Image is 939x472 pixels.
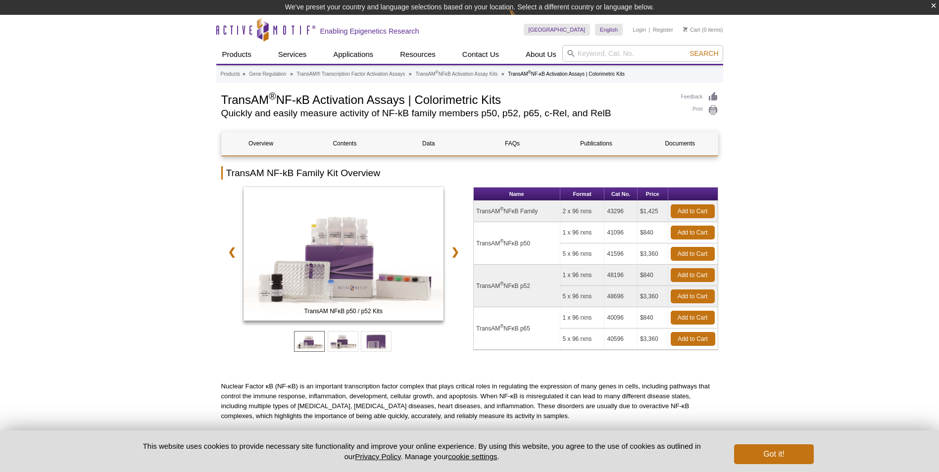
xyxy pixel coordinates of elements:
[216,45,257,64] a: Products
[633,26,646,33] a: Login
[638,243,668,265] td: $3,360
[734,444,813,464] button: Got it!
[500,238,503,244] sup: ®
[520,45,562,64] a: About Us
[456,45,505,64] a: Contact Us
[126,441,718,462] p: This website uses cookies to provide necessary site functionality and improve your online experie...
[474,265,560,307] td: TransAM NFκB p52
[508,71,625,77] li: TransAM NF-κB Activation Assays | Colorimetric Kits
[244,187,444,321] img: TransAM NFκB p50 / p52 Kits
[221,70,240,79] a: Products
[683,26,700,33] a: Cart
[560,201,605,222] td: 2 x 96 rxns
[604,243,637,265] td: 41596
[638,265,668,286] td: $840
[671,204,715,218] a: Add to Cart
[604,188,637,201] th: Cat No.
[474,222,560,265] td: TransAM NFκB p50
[638,222,668,243] td: $840
[681,105,718,116] a: Print
[638,188,668,201] th: Price
[500,324,503,329] sup: ®
[671,311,715,325] a: Add to Cart
[671,247,715,261] a: Add to Cart
[560,286,605,307] td: 5 x 96 rxns
[604,222,637,243] td: 41096
[638,201,668,222] td: $1,425
[327,45,379,64] a: Applications
[221,166,718,180] h2: TransAM NF-kB Family Kit Overview
[653,26,673,33] a: Register
[290,71,293,77] li: »
[560,265,605,286] td: 1 x 96 rxns
[409,71,412,77] li: »
[249,70,286,79] a: Gene Regulation
[649,24,650,36] li: |
[604,329,637,350] td: 40596
[638,329,668,350] td: $3,360
[638,307,668,329] td: $840
[221,109,671,118] h2: Quickly and easily measure activity of NF-kB family members p50, p52, p65, c-Rel, and RelB
[671,289,715,303] a: Add to Cart
[415,70,497,79] a: TransAM®NFκB Activation Assay Kits
[604,265,637,286] td: 48196
[560,329,605,350] td: 5 x 96 rxns
[305,132,384,155] a: Contents
[524,24,591,36] a: [GEOGRAPHIC_DATA]
[683,27,688,32] img: Your Cart
[604,201,637,222] td: 43296
[595,24,623,36] a: English
[671,268,715,282] a: Add to Cart
[389,132,468,155] a: Data
[560,243,605,265] td: 5 x 96 rxns
[394,45,442,64] a: Resources
[604,307,637,329] td: 40096
[355,452,400,461] a: Privacy Policy
[221,92,671,106] h1: TransAM NF-κB Activation Assays | Colorimetric Kits
[246,306,442,316] span: TransAM NFκB p50 / p52 Kits
[473,132,551,155] a: FAQs
[557,132,636,155] a: Publications
[272,45,313,64] a: Services
[436,70,439,75] sup: ®
[243,71,246,77] li: »
[445,240,466,263] a: ❯
[269,91,276,101] sup: ®
[509,7,535,31] img: Change Here
[500,206,503,212] sup: ®
[604,286,637,307] td: 48696
[690,49,718,57] span: Search
[560,307,605,329] td: 1 x 96 rxns
[683,24,723,36] li: (0 items)
[474,307,560,350] td: TransAM NFκB p65
[297,70,405,79] a: TransAM® Transcription Factor Activation Assays
[560,188,605,201] th: Format
[562,45,723,62] input: Keyword, Cat. No.
[671,226,715,239] a: Add to Cart
[244,187,444,324] a: TransAM NFκB p50 / p52 Kits
[560,222,605,243] td: 1 x 96 rxns
[500,281,503,286] sup: ®
[641,132,719,155] a: Documents
[501,71,504,77] li: »
[687,49,721,58] button: Search
[221,381,718,421] p: Nuclear Factor κB (NF-κB) is an important transcription factor complex that plays critical roles ...
[528,70,531,75] sup: ®
[320,27,419,36] h2: Enabling Epigenetics Research
[474,188,560,201] th: Name
[222,132,300,155] a: Overview
[671,332,715,346] a: Add to Cart
[638,286,668,307] td: $3,360
[448,452,497,461] button: cookie settings
[681,92,718,102] a: Feedback
[474,201,560,222] td: TransAM NFκB Family
[221,240,243,263] a: ❮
